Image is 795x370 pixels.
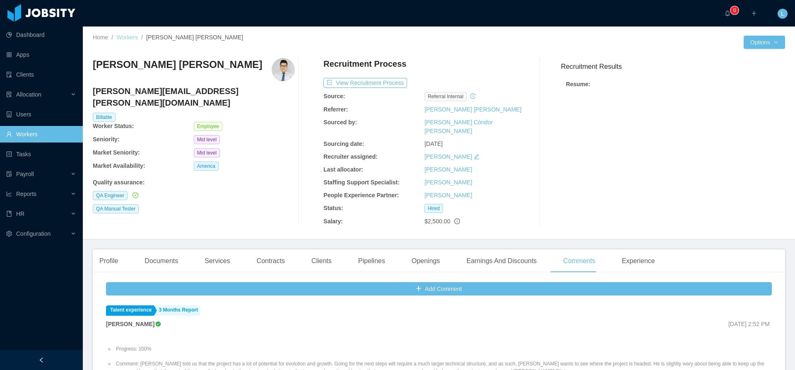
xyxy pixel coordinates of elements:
[751,10,757,16] i: icon: plus
[194,148,220,157] span: Mid level
[6,211,12,217] i: icon: book
[424,153,472,160] a: [PERSON_NAME]
[323,119,357,126] b: Sourced by:
[16,171,34,177] span: Payroll
[93,58,262,71] h3: [PERSON_NAME] [PERSON_NAME]
[424,140,443,147] span: [DATE]
[194,135,220,144] span: Mid level
[106,305,154,316] a: Talent experience
[138,249,185,273] div: Documents
[424,192,472,198] a: [PERSON_NAME]
[114,345,772,353] li: Progress: 100%
[93,34,108,41] a: Home
[6,27,76,43] a: icon: pie-chartDashboard
[93,85,295,109] h4: [PERSON_NAME][EMAIL_ADDRESS][PERSON_NAME][DOMAIN_NAME]
[93,249,125,273] div: Profile
[323,80,407,86] a: icon: exportView Recruitment Process
[93,204,139,213] span: QA Manual Tester
[424,119,493,134] a: [PERSON_NAME] Cóndor [PERSON_NAME]
[323,58,406,70] h4: Recruitment Process
[16,191,36,197] span: Reports
[93,123,134,129] b: Worker Status:
[250,249,291,273] div: Contracts
[93,179,145,186] b: Quality assurance :
[405,249,447,273] div: Openings
[141,34,143,41] span: /
[16,230,51,237] span: Configuration
[146,34,243,41] span: [PERSON_NAME] [PERSON_NAME]
[16,210,24,217] span: HR
[323,218,343,225] b: Salary:
[323,93,345,99] b: Source:
[16,91,41,98] span: Allocation
[323,205,343,211] b: Status:
[725,10,730,16] i: icon: bell
[474,154,479,160] i: icon: edit
[424,166,472,173] a: [PERSON_NAME]
[6,92,12,97] i: icon: solution
[194,162,219,171] span: America
[424,179,472,186] a: [PERSON_NAME]
[561,61,785,72] h3: Recruitment Results
[424,106,521,113] a: [PERSON_NAME] [PERSON_NAME]
[305,249,338,273] div: Clients
[323,106,348,113] b: Referrer:
[132,192,138,198] i: icon: check-circle
[6,171,12,177] i: icon: file-protect
[454,218,460,224] span: info-circle
[93,162,145,169] b: Market Availability:
[93,191,128,200] span: QA Engineer
[730,6,739,15] sup: 0
[93,136,120,143] b: Seniority:
[6,106,76,123] a: icon: robotUsers
[556,249,602,273] div: Comments
[460,249,543,273] div: Earnings And Discounts
[272,58,295,81] img: 0932d01d-e766-4462-8d92-1199aa0cb1d1_6793e6176d0fc-400w.png
[116,34,138,41] a: Workers
[93,113,116,122] span: Billable
[111,34,113,41] span: /
[470,93,476,99] i: icon: history
[424,218,450,225] span: $2,500.00
[198,249,236,273] div: Services
[323,179,400,186] b: Staffing Support Specialist:
[323,78,407,88] button: icon: exportView Recruitment Process
[131,192,138,198] a: icon: check-circle
[106,282,772,295] button: icon: plusAdd Comment
[6,231,12,237] i: icon: setting
[6,146,76,162] a: icon: profileTasks
[424,92,467,101] span: Referral internal
[6,191,12,197] i: icon: line-chart
[323,153,378,160] b: Recruiter assigned:
[744,36,785,49] button: Optionsicon: down
[155,305,200,316] a: 3 Months Report
[615,249,662,273] div: Experience
[323,192,399,198] b: People Experience Partner:
[194,122,222,131] span: Employee
[6,46,76,63] a: icon: appstoreApps
[323,166,363,173] b: Last allocator:
[566,81,590,87] strong: Resume :
[352,249,392,273] div: Pipelines
[93,149,140,156] b: Market Seniority:
[6,126,76,143] a: icon: userWorkers
[728,321,770,327] span: [DATE] 2:52 PM
[323,140,364,147] b: Sourcing date:
[424,204,443,213] span: Hired
[106,321,154,327] strong: [PERSON_NAME]
[6,66,76,83] a: icon: auditClients
[781,9,784,19] span: L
